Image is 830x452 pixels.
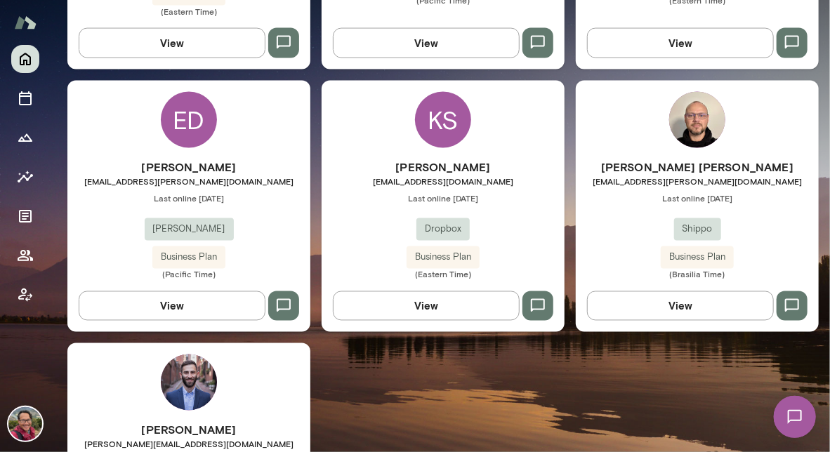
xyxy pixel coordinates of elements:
[322,193,565,204] span: Last online [DATE]
[587,291,774,321] button: View
[67,269,310,280] span: (Pacific Time)
[161,354,217,411] img: Daniel Copeland
[674,222,721,237] span: Shippo
[11,241,39,270] button: Members
[14,9,37,36] img: Mento
[67,176,310,187] span: [EMAIL_ADDRESS][PERSON_NAME][DOMAIN_NAME]
[416,222,470,237] span: Dropbox
[11,163,39,191] button: Insights
[333,28,520,58] button: View
[576,193,819,204] span: Last online [DATE]
[152,251,225,265] span: Business Plan
[333,291,520,321] button: View
[322,159,565,176] h6: [PERSON_NAME]
[8,407,42,441] img: Patrick Donohue
[576,176,819,187] span: [EMAIL_ADDRESS][PERSON_NAME][DOMAIN_NAME]
[79,28,265,58] button: View
[145,222,234,237] span: [PERSON_NAME]
[322,176,565,187] span: [EMAIL_ADDRESS][DOMAIN_NAME]
[415,92,471,148] div: KS
[11,281,39,309] button: Client app
[407,251,480,265] span: Business Plan
[669,92,725,148] img: Mario Dalla Valle
[576,269,819,280] span: (Brasilia Time)
[576,159,819,176] h6: [PERSON_NAME] [PERSON_NAME]
[322,269,565,280] span: (Eastern Time)
[67,159,310,176] h6: [PERSON_NAME]
[661,251,734,265] span: Business Plan
[67,422,310,439] h6: [PERSON_NAME]
[67,6,310,17] span: (Eastern Time)
[11,124,39,152] button: Growth Plan
[161,92,217,148] div: ED
[11,202,39,230] button: Documents
[11,84,39,112] button: Sessions
[587,28,774,58] button: View
[11,45,39,73] button: Home
[67,193,310,204] span: Last online [DATE]
[67,439,310,450] span: [PERSON_NAME][EMAIL_ADDRESS][DOMAIN_NAME]
[79,291,265,321] button: View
